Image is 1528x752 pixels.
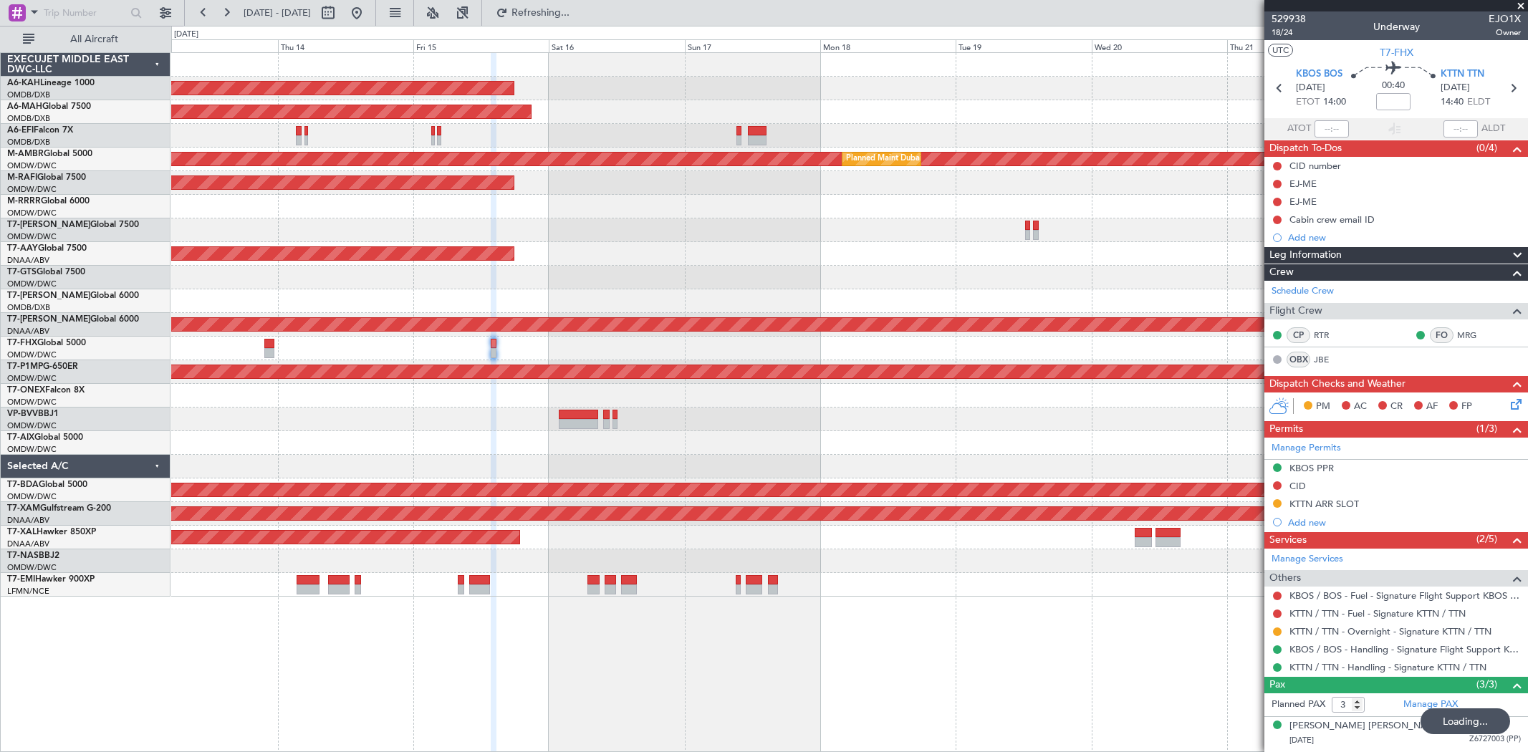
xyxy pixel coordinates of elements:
span: VP-BVV [7,410,38,418]
span: T7-FHX [1380,45,1413,60]
a: LFMN/NCE [7,586,49,597]
a: OMDB/DXB [7,90,50,100]
a: OMDB/DXB [7,137,50,148]
span: A6-EFI [7,126,34,135]
a: T7-XALHawker 850XP [7,528,96,536]
span: 529938 [1272,11,1306,26]
span: (0/4) [1476,140,1497,155]
a: T7-[PERSON_NAME]Global 7500 [7,221,139,229]
span: 00:40 [1382,79,1405,93]
span: FP [1461,400,1472,414]
div: CP [1287,327,1310,343]
span: [DATE] [1289,735,1314,746]
a: DNAA/ABV [7,539,49,549]
span: T7-[PERSON_NAME] [7,291,90,300]
span: Refreshing... [511,8,571,18]
a: OMDW/DWC [7,397,57,408]
span: [DATE] [1441,81,1470,95]
a: M-RAFIGlobal 7500 [7,173,86,182]
div: Underway [1373,19,1420,34]
span: CR [1390,400,1403,414]
span: T7-XAL [7,528,37,536]
div: Thu 14 [278,39,413,52]
div: EJ-ME [1289,196,1317,208]
span: T7-XAM [7,504,40,513]
span: KBOS BOS [1296,67,1342,82]
div: Planned Maint Dubai (Al Maktoum Intl) [846,148,987,170]
a: JBE [1314,353,1346,366]
a: OMDW/DWC [7,208,57,218]
span: T7-[PERSON_NAME] [7,315,90,324]
span: Dispatch Checks and Weather [1269,376,1406,392]
span: AF [1426,400,1438,414]
a: T7-P1MPG-650ER [7,362,78,371]
span: (1/3) [1476,421,1497,436]
a: T7-EMIHawker 900XP [7,575,95,584]
span: T7-AIX [7,433,34,442]
a: Manage Permits [1272,441,1341,455]
a: OMDW/DWC [7,279,57,289]
div: Tue 19 [956,39,1091,52]
div: FO [1430,327,1453,343]
a: MRG [1457,329,1489,342]
span: T7-NAS [7,551,39,560]
a: KTTN / TTN - Fuel - Signature KTTN / TTN [1289,607,1466,620]
a: OMDB/DXB [7,113,50,124]
div: Wed 13 [142,39,277,52]
span: T7-FHX [7,339,37,347]
div: KBOS PPR [1289,462,1334,474]
div: Add new [1288,516,1521,529]
span: 14:00 [1323,95,1346,110]
div: CID number [1289,160,1341,172]
span: Permits [1269,421,1303,438]
button: Refreshing... [489,1,575,24]
a: OMDW/DWC [7,160,57,171]
a: VP-BVVBBJ1 [7,410,59,418]
span: A6-KAH [7,79,40,87]
button: All Aircraft [16,28,155,51]
span: T7-BDA [7,481,39,489]
span: M-RRRR [7,197,41,206]
div: [PERSON_NAME] [PERSON_NAME] (Lead Pax) [1289,719,1492,733]
input: Trip Number [44,2,126,24]
span: T7-P1MP [7,362,43,371]
span: M-RAFI [7,173,37,182]
div: Thu 21 [1227,39,1363,52]
span: T7-EMI [7,575,35,584]
div: Add new [1288,231,1521,244]
a: M-RRRRGlobal 6000 [7,197,90,206]
span: T7-AAY [7,244,38,253]
span: [DATE] - [DATE] [244,6,311,19]
span: Leg Information [1269,247,1342,264]
div: Fri 15 [413,39,549,52]
a: DNAA/ABV [7,326,49,337]
div: Mon 18 [820,39,956,52]
a: T7-[PERSON_NAME]Global 6000 [7,291,139,300]
a: Schedule Crew [1272,284,1334,299]
a: A6-MAHGlobal 7500 [7,102,91,111]
span: Crew [1269,264,1294,281]
a: KBOS / BOS - Handling - Signature Flight Support KBOS / BOS [1289,643,1521,655]
a: M-AMBRGlobal 5000 [7,150,92,158]
span: Flight Crew [1269,303,1322,319]
span: 18/24 [1272,26,1306,39]
a: A6-KAHLineage 1000 [7,79,95,87]
a: OMDW/DWC [7,562,57,573]
a: KTTN / TTN - Overnight - Signature KTTN / TTN [1289,625,1491,637]
span: [DATE] [1296,81,1325,95]
span: (2/5) [1476,531,1497,546]
div: Loading... [1421,708,1510,734]
a: OMDW/DWC [7,373,57,384]
a: Manage PAX [1403,698,1458,712]
span: ETOT [1296,95,1320,110]
div: CID [1289,480,1306,492]
span: M-AMBR [7,150,44,158]
a: T7-NASBBJ2 [7,551,59,560]
a: T7-AIXGlobal 5000 [7,433,83,442]
span: Dispatch To-Dos [1269,140,1342,157]
a: T7-FHXGlobal 5000 [7,339,86,347]
div: Cabin crew email ID [1289,213,1375,226]
span: ATOT [1287,122,1311,136]
span: Pax [1269,677,1285,693]
a: RTR [1314,329,1346,342]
